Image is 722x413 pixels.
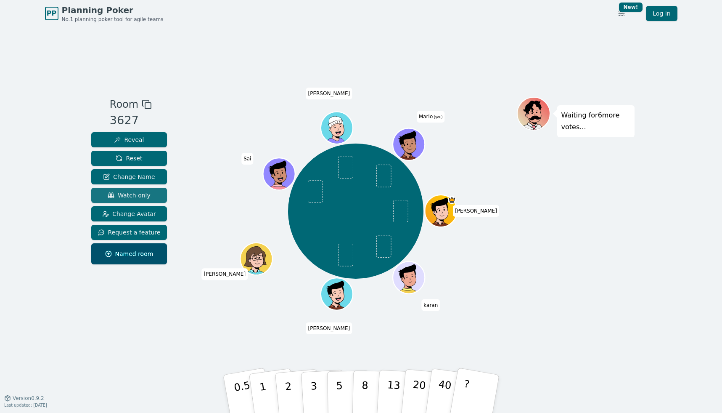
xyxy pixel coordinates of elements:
[105,250,153,258] span: Named room
[102,210,156,218] span: Change Avatar
[62,4,164,16] span: Planning Poker
[91,206,167,221] button: Change Avatar
[241,153,253,165] span: Click to change your name
[433,115,443,119] span: (you)
[646,6,677,21] a: Log in
[91,225,167,240] button: Request a feature
[47,8,56,19] span: PP
[45,4,164,23] a: PPPlanning PokerNo.1 planning poker tool for agile teams
[4,395,44,402] button: Version0.9.2
[306,322,352,334] span: Click to change your name
[91,132,167,147] button: Reveal
[91,188,167,203] button: Watch only
[561,109,630,133] p: Waiting for 6 more votes...
[417,111,445,123] span: Click to change your name
[306,88,352,99] span: Click to change your name
[91,243,167,264] button: Named room
[91,169,167,184] button: Change Name
[448,196,456,204] span: Joe is the host
[4,403,47,408] span: Last updated: [DATE]
[453,205,499,217] span: Click to change your name
[421,299,440,311] span: Click to change your name
[116,154,142,163] span: Reset
[62,16,164,23] span: No.1 planning poker tool for agile teams
[110,97,138,112] span: Room
[103,173,155,181] span: Change Name
[91,151,167,166] button: Reset
[394,129,424,160] button: Click to change your avatar
[201,268,248,280] span: Click to change your name
[13,395,44,402] span: Version 0.9.2
[98,228,161,237] span: Request a feature
[108,191,151,200] span: Watch only
[614,6,629,21] button: New!
[110,112,152,129] div: 3627
[619,3,643,12] div: New!
[114,136,144,144] span: Reveal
